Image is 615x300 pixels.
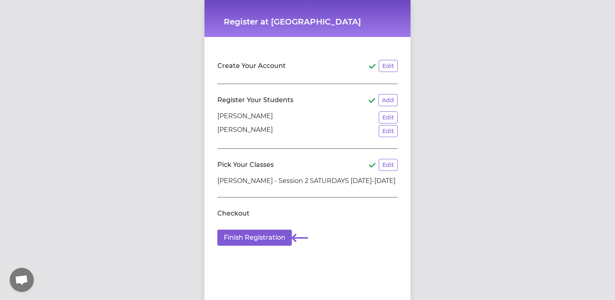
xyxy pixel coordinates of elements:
h2: Checkout [217,209,250,218]
button: Edit [379,60,398,72]
li: [PERSON_NAME] - Session 2 SATURDAYS [DATE]-[DATE] [217,176,398,186]
button: Finish Registration [217,230,292,246]
div: Open chat [10,268,34,292]
h2: Pick Your Classes [217,160,274,170]
button: Edit [379,159,398,171]
h1: Register at [GEOGRAPHIC_DATA] [224,16,391,27]
h2: Register Your Students [217,95,293,105]
button: Edit [379,111,398,123]
p: [PERSON_NAME] [217,125,273,137]
p: [PERSON_NAME] [217,111,273,123]
h2: Create Your Account [217,61,286,71]
button: Add [378,94,398,106]
button: Edit [379,125,398,137]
